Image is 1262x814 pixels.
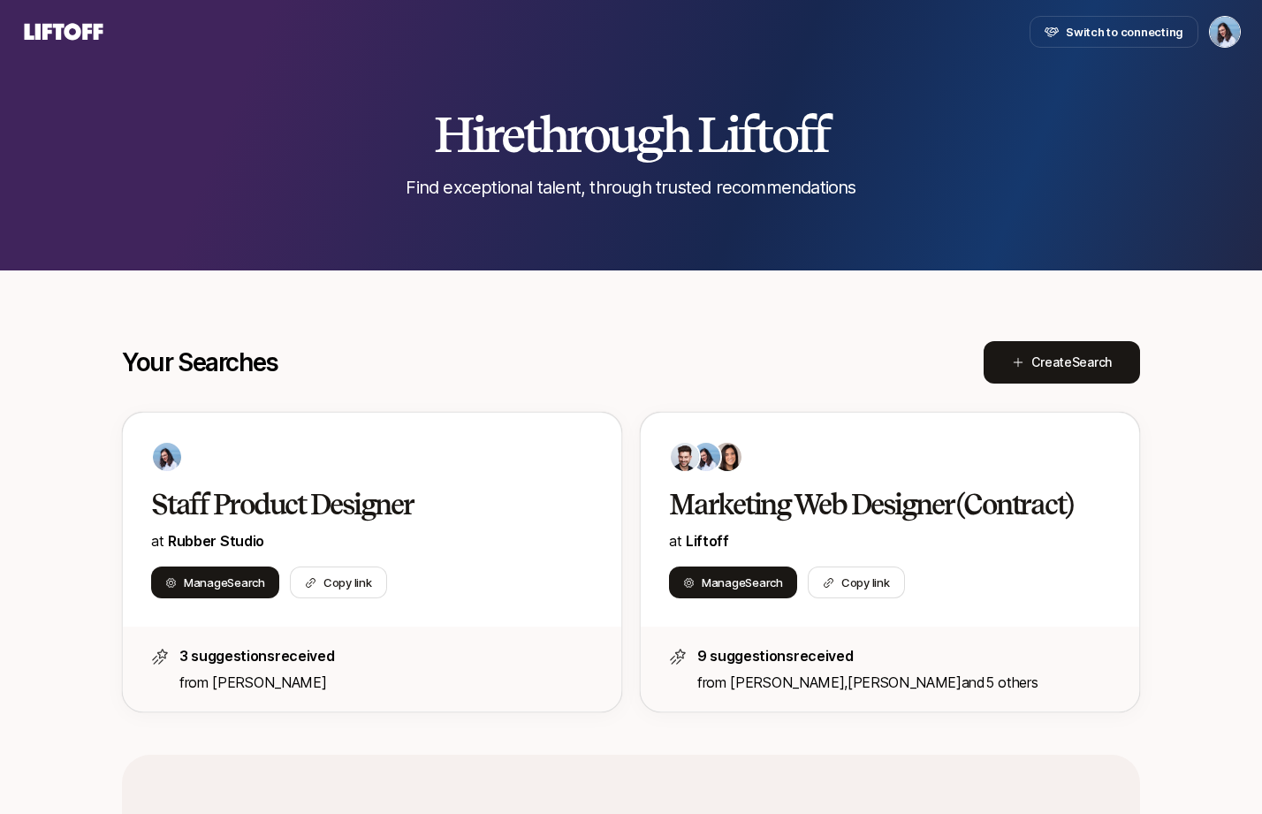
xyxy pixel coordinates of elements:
[1210,17,1240,47] img: Dan Tase
[984,341,1140,384] button: CreateSearch
[151,567,279,598] button: ManageSearch
[179,671,593,694] p: from
[153,443,181,471] img: 3b21b1e9_db0a_4655_a67f_ab9b1489a185.jpg
[962,673,1038,691] span: and
[151,529,593,552] p: at
[1030,16,1198,48] button: Switch to connecting
[168,532,264,550] span: Rubber Studio
[702,574,783,591] span: Manage
[184,574,265,591] span: Manage
[808,567,905,598] button: Copy link
[151,648,169,666] img: star-icon
[844,673,962,691] span: ,
[1209,16,1241,48] button: Dan Tase
[1031,352,1112,373] span: Create
[669,567,797,598] button: ManageSearch
[745,575,782,590] span: Search
[669,648,687,666] img: star-icon
[671,443,699,471] img: 7bf30482_e1a5_47b4_9e0f_fc49ddd24bf6.jpg
[730,673,844,691] span: [PERSON_NAME]
[697,644,1111,667] p: 9 suggestions received
[227,575,264,590] span: Search
[713,443,741,471] img: 71d7b91d_d7cb_43b4_a7ea_a9b2f2cc6e03.jpg
[985,673,1038,691] span: 5 others
[692,443,720,471] img: 3b21b1e9_db0a_4655_a67f_ab9b1489a185.jpg
[290,567,387,598] button: Copy link
[212,673,326,691] span: [PERSON_NAME]
[669,487,1074,522] h2: Marketing Web Designer (Contract)
[122,348,278,377] p: Your Searches
[523,104,828,164] span: through Liftoff
[669,529,1111,552] p: at
[434,108,828,161] h2: Hire
[179,644,593,667] p: 3 suggestions received
[1066,23,1183,41] span: Switch to connecting
[697,671,1111,694] p: from
[686,532,729,550] a: Liftoff
[848,673,962,691] span: [PERSON_NAME]
[1072,354,1112,369] span: Search
[151,487,556,522] h2: Staff Product Designer
[406,175,855,200] p: Find exceptional talent, through trusted recommendations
